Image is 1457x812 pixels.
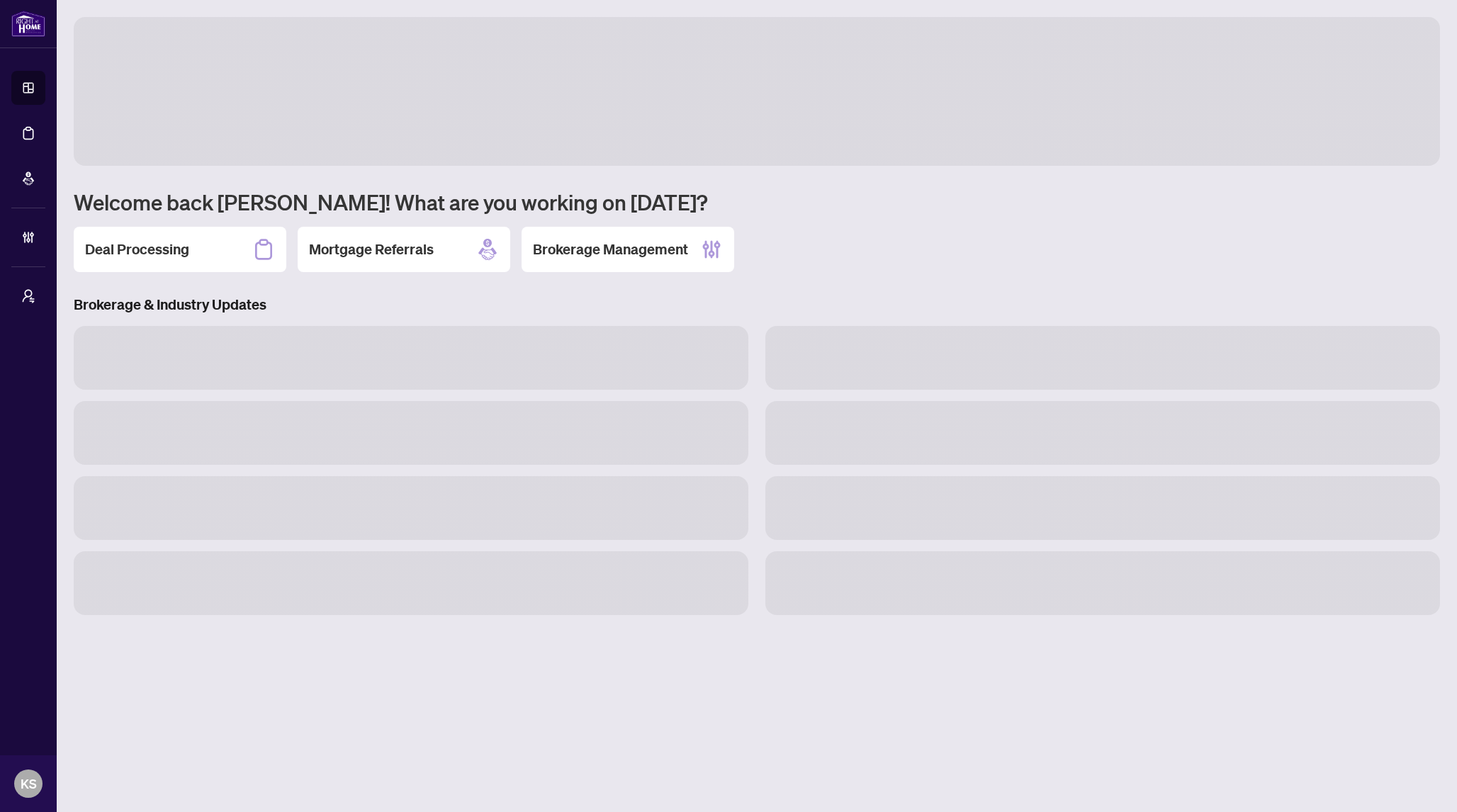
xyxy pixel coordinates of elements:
span: KS [21,774,37,794]
h2: Mortgage Referrals [309,239,434,259]
h1: Welcome back [PERSON_NAME]! What are you working on [DATE]? [74,188,1440,215]
span: user-switch [21,289,35,303]
h2: Deal Processing [85,239,189,259]
h2: Brokerage Management [533,239,688,259]
img: logo [11,11,45,37]
h3: Brokerage & Industry Updates [74,295,1440,315]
